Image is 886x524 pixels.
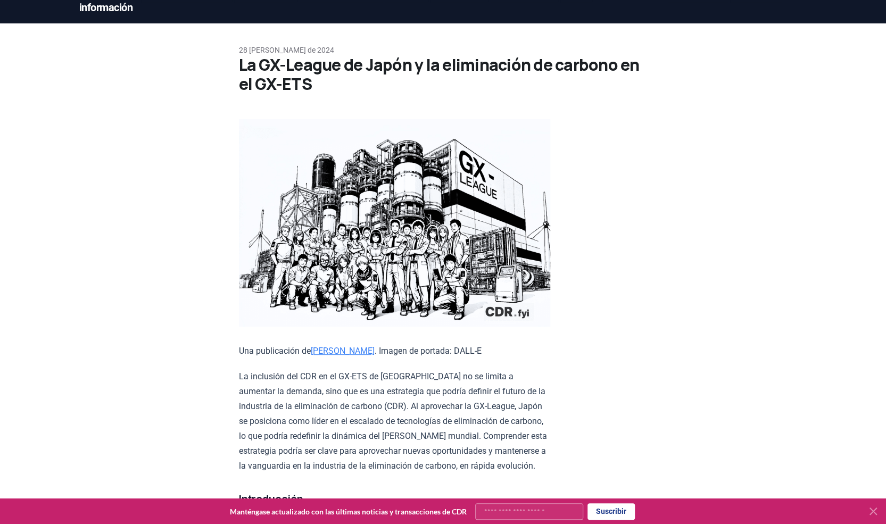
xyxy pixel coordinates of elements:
[239,54,640,95] font: La GX-League de Japón y la eliminación de carbono en el GX-ETS
[375,346,482,356] font: . Imagen de portada: DALL-E
[311,346,375,356] a: [PERSON_NAME]
[239,46,334,54] font: 28 [PERSON_NAME] de 2024
[239,119,550,327] img: imagen de publicación de blog
[239,493,303,505] font: Introducción
[239,371,547,471] font: La inclusión del CDR en el GX-ETS de [GEOGRAPHIC_DATA] no se limita a aumentar la demanda, sino q...
[239,346,311,356] font: Una publicación de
